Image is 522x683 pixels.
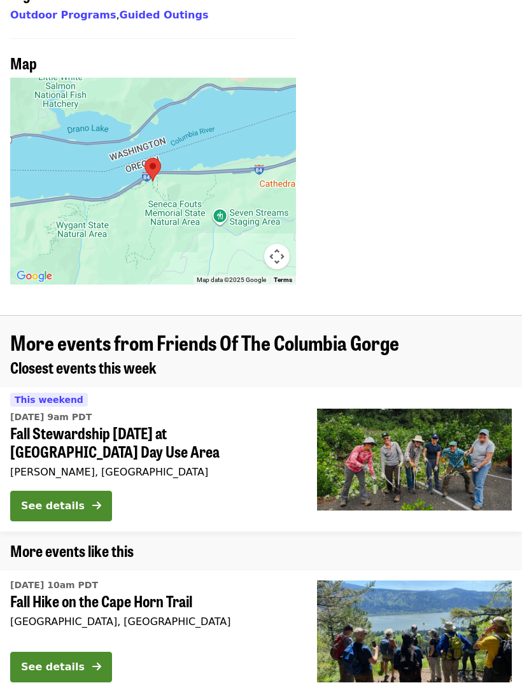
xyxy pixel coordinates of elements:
button: See details [10,491,112,522]
img: Fall Stewardship Saturday at St. Cloud Day Use Area organized by Friends Of The Columbia Gorge [317,409,512,511]
div: [PERSON_NAME], [GEOGRAPHIC_DATA] [10,467,297,479]
a: Open this area in Google Maps (opens a new window) [13,269,55,285]
time: [DATE] 10am PDT [10,579,98,593]
img: Google [13,269,55,285]
button: See details [10,652,112,683]
a: Outdoor Programs [10,10,116,22]
span: Map [10,52,37,74]
span: Fall Stewardship [DATE] at [GEOGRAPHIC_DATA] Day Use Area [10,425,297,461]
span: Map data ©2025 Google [197,277,266,284]
time: [DATE] 9am PDT [10,411,92,425]
span: Fall Hike on the Cape Horn Trail [10,593,297,611]
div: See details [21,660,85,675]
span: , [10,10,120,22]
a: Terms (opens in new tab) [274,277,292,284]
i: arrow-right icon [92,500,101,512]
div: See details [21,499,85,514]
span: More events like this [10,540,134,562]
span: Closest events this week [10,356,157,379]
span: This weekend [15,395,83,405]
a: Guided Outings [120,10,209,22]
span: More events from Friends Of The Columbia Gorge [10,328,399,358]
img: Fall Hike on the Cape Horn Trail organized by Friends Of The Columbia Gorge [317,581,512,683]
i: arrow-right icon [92,661,101,673]
button: Map camera controls [264,244,290,270]
div: [GEOGRAPHIC_DATA], [GEOGRAPHIC_DATA] [10,616,297,628]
